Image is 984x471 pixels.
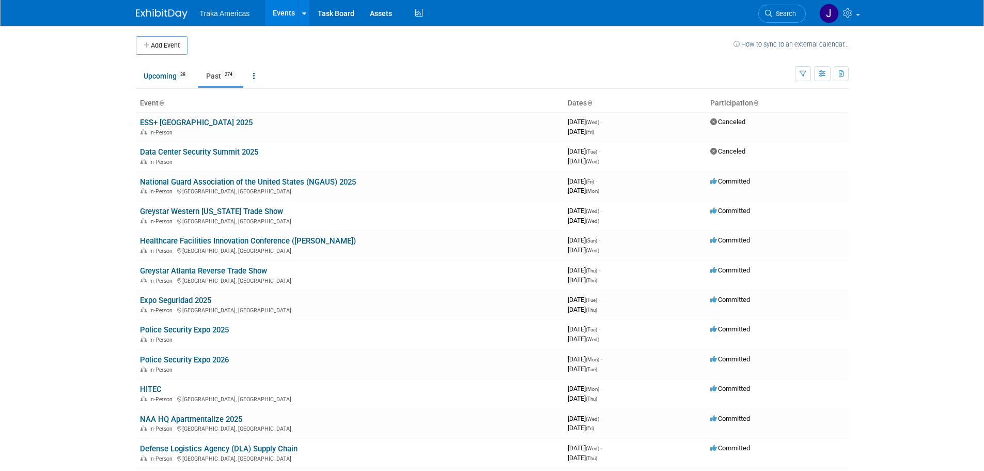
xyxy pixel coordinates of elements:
[140,444,298,453] a: Defense Logistics Agency (DLA) Supply Chain
[710,207,750,215] span: Committed
[198,66,243,86] a: Past274
[710,385,750,392] span: Committed
[568,217,599,224] span: [DATE]
[140,188,147,193] img: In-Person Event
[140,454,559,462] div: [GEOGRAPHIC_DATA], [GEOGRAPHIC_DATA]
[140,296,211,305] a: Expo Seguridad 2025
[568,276,597,284] span: [DATE]
[222,71,236,79] span: 274
[140,276,559,284] div: [GEOGRAPHIC_DATA], [GEOGRAPHIC_DATA]
[140,129,147,134] img: In-Person Event
[586,208,599,214] span: (Wed)
[586,367,597,372] span: (Tue)
[159,99,164,107] a: Sort by Event Name
[140,187,559,195] div: [GEOGRAPHIC_DATA], [GEOGRAPHIC_DATA]
[819,4,839,23] img: Jamie Saenz
[568,157,599,165] span: [DATE]
[136,9,188,19] img: ExhibitDay
[568,394,597,402] span: [DATE]
[136,66,196,86] a: Upcoming28
[140,207,283,216] a: Greystar Western [US_STATE] Trade Show
[140,236,356,246] a: Healthcare Facilities Innovation Conference ([PERSON_NAME])
[149,248,176,254] span: In-Person
[568,415,602,422] span: [DATE]
[177,71,189,79] span: 28
[568,385,602,392] span: [DATE]
[140,396,147,401] img: In-Person Event
[586,426,594,431] span: (Fri)
[587,99,592,107] a: Sort by Start Date
[200,9,250,18] span: Traka Americas
[710,118,745,126] span: Canceled
[586,248,599,253] span: (Wed)
[758,5,806,23] a: Search
[586,268,597,274] span: (Thu)
[733,40,849,48] a: How to sync to an external calendar...
[149,367,176,373] span: In-Person
[586,149,597,155] span: (Tue)
[140,159,147,164] img: In-Person Event
[140,337,147,342] img: In-Person Event
[599,296,600,303] span: -
[586,396,597,402] span: (Thu)
[599,147,600,155] span: -
[568,266,600,274] span: [DATE]
[601,355,602,363] span: -
[710,236,750,244] span: Committed
[710,325,750,333] span: Committed
[149,159,176,165] span: In-Person
[568,236,600,244] span: [DATE]
[140,325,229,335] a: Police Security Expo 2025
[586,337,599,342] span: (Wed)
[599,325,600,333] span: -
[140,385,162,394] a: HITEC
[586,278,597,283] span: (Thu)
[140,246,559,254] div: [GEOGRAPHIC_DATA], [GEOGRAPHIC_DATA]
[710,266,750,274] span: Committed
[140,355,229,364] a: Police Security Expo 2026
[586,455,597,461] span: (Thu)
[710,296,750,303] span: Committed
[568,296,600,303] span: [DATE]
[140,415,242,424] a: NAA HQ Apartmentalize 2025
[586,179,594,185] span: (Fri)
[710,355,750,363] span: Committed
[586,446,599,451] span: (Wed)
[599,236,600,244] span: -
[149,278,176,284] span: In-Person
[772,10,796,18] span: Search
[149,396,176,403] span: In-Person
[568,335,599,343] span: [DATE]
[599,266,600,274] span: -
[710,177,750,185] span: Committed
[149,218,176,225] span: In-Person
[710,415,750,422] span: Committed
[568,444,602,452] span: [DATE]
[568,187,599,194] span: [DATE]
[568,128,594,135] span: [DATE]
[601,118,602,126] span: -
[568,355,602,363] span: [DATE]
[140,455,147,461] img: In-Person Event
[140,426,147,431] img: In-Person Event
[140,118,253,127] a: ESS+ [GEOGRAPHIC_DATA] 2025
[568,246,599,254] span: [DATE]
[586,307,597,313] span: (Thu)
[136,95,564,112] th: Event
[568,207,602,215] span: [DATE]
[136,36,188,55] button: Add Event
[140,367,147,372] img: In-Person Event
[140,278,147,283] img: In-Person Event
[568,118,602,126] span: [DATE]
[564,95,706,112] th: Dates
[586,327,597,332] span: (Tue)
[568,365,597,373] span: [DATE]
[568,424,594,432] span: [DATE]
[586,188,599,194] span: (Mon)
[140,218,147,223] img: In-Person Event
[140,248,147,253] img: In-Person Event
[568,147,600,155] span: [DATE]
[596,177,597,185] span: -
[586,159,599,164] span: (Wed)
[568,325,600,333] span: [DATE]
